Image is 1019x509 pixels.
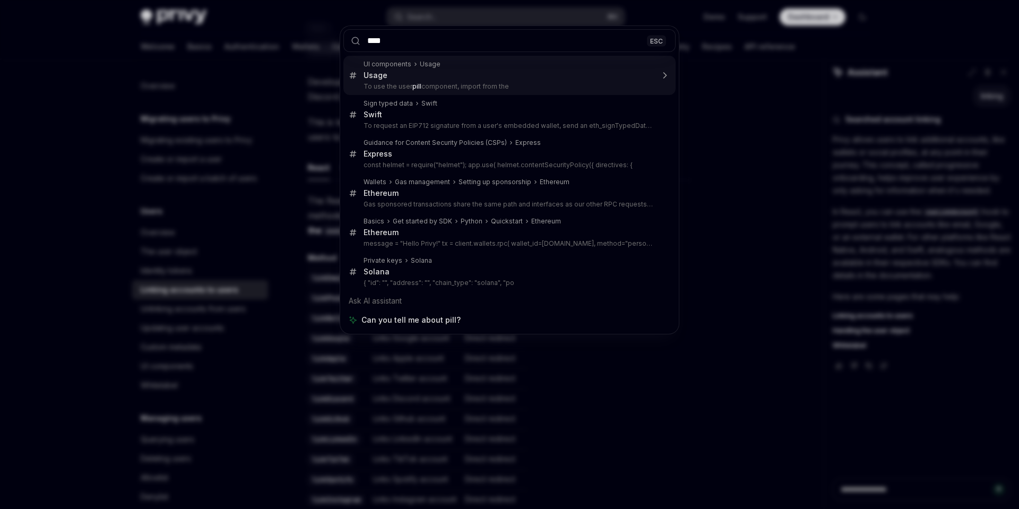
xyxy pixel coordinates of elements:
div: Get started by SDK [393,217,452,226]
div: Ethereum [364,188,399,198]
div: Private keys [364,256,402,265]
p: const helmet = require("helmet"); app.use( helmet.contentSecurityPolicy({ directives: { [364,161,653,169]
div: Ethereum [540,178,569,186]
span: Can you tell me about pill? [361,315,461,325]
div: Gas management [395,178,450,186]
div: Setting up sponsorship [459,178,531,186]
div: Swift [364,110,382,119]
div: Ask AI assistant [343,291,676,310]
p: message = "Hello Privy!" tx = client.wallets.rpc( wallet_id=[DOMAIN_NAME], method="personal_sign [364,239,653,248]
div: Express [515,139,541,147]
div: Ethereum [364,228,399,237]
div: Python [461,217,482,226]
div: Basics [364,217,384,226]
div: Usage [364,71,387,80]
div: Express [364,149,392,159]
p: To use the user component, import from the [364,82,653,91]
p: { "id": " [364,279,653,287]
div: Solana [411,256,432,265]
your-wallet-address: ", "chain_type": "solana", "po [427,279,514,287]
div: ESC [647,35,666,46]
p: Gas sponsored transactions share the same path and interfaces as our other RPC requests. Learn more [364,200,653,209]
privy-wallet-id: ", "address": " [385,279,514,287]
div: Guidance for Content Security Policies (CSPs) [364,139,507,147]
div: Swift [421,99,437,108]
p: To request an EIP712 signature from a user's embedded wallet, send an eth_signTypedData_v4 JSON- [364,122,653,130]
div: Solana [364,267,390,277]
div: UI components [364,60,411,68]
div: Ethereum [531,217,561,226]
div: Quickstart [491,217,523,226]
div: Usage [420,60,441,68]
div: Sign typed data [364,99,413,108]
div: Wallets [364,178,386,186]
b: pill [412,82,421,90]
